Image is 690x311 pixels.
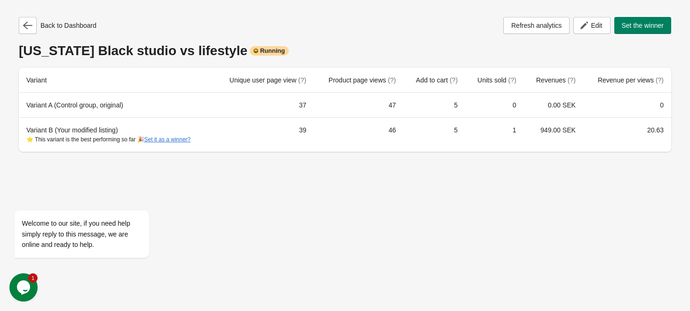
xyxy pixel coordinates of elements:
[9,125,179,269] iframe: chat widget
[450,76,458,84] span: (?)
[614,17,672,34] button: Set the winner
[503,17,570,34] button: Refresh analytics
[230,76,306,84] span: Unique user page view
[214,117,314,152] td: 39
[477,76,516,84] span: Units sold
[583,93,671,117] td: 0
[524,93,583,117] td: 0.00 SEK
[9,273,40,302] iframe: chat widget
[19,43,671,58] div: [US_STATE] Black studio vs lifestyle
[26,100,206,110] div: Variant A (Control group, original)
[536,76,576,84] span: Revenues
[416,76,458,84] span: Add to cart
[568,76,576,84] span: (?)
[573,17,610,34] button: Edit
[622,22,664,29] span: Set the winner
[524,117,583,152] td: 949.00 SEK
[598,76,664,84] span: Revenue per views
[465,93,524,117] td: 0
[214,93,314,117] td: 37
[404,117,465,152] td: 5
[314,117,404,152] td: 46
[19,68,214,93] th: Variant
[404,93,465,117] td: 5
[388,76,396,84] span: (?)
[511,22,562,29] span: Refresh analytics
[329,76,396,84] span: Product page views
[465,117,524,152] td: 1
[656,76,664,84] span: (?)
[19,17,96,34] div: Back to Dashboard
[583,117,671,152] td: 20.63
[314,93,404,117] td: 47
[250,46,289,56] div: Running
[298,76,306,84] span: (?)
[591,22,602,29] span: Edit
[508,76,516,84] span: (?)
